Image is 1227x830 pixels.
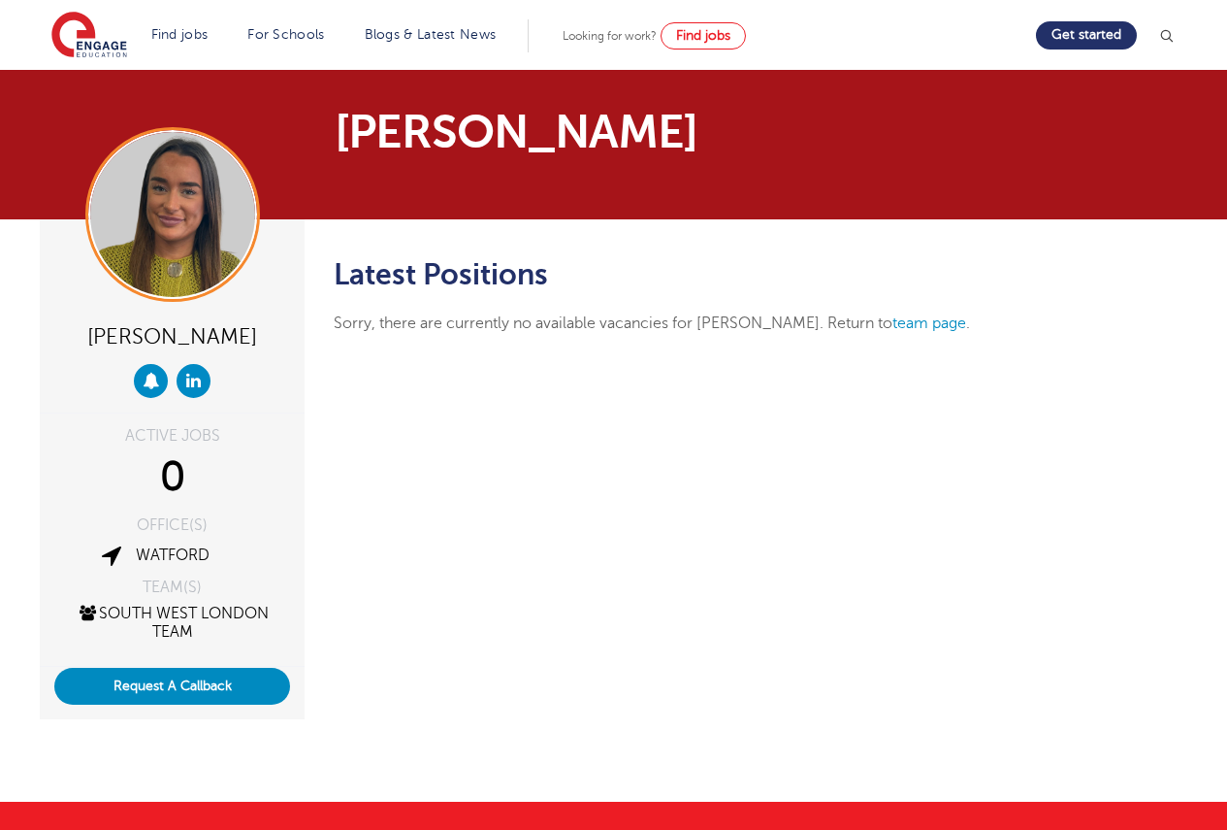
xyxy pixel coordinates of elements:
[54,453,290,502] div: 0
[151,27,209,42] a: Find jobs
[563,29,657,43] span: Looking for work?
[54,580,290,595] div: TEAM(S)
[676,28,730,43] span: Find jobs
[892,315,966,332] a: team page
[51,12,127,60] img: Engage Education
[1036,21,1137,50] a: Get started
[661,22,746,50] a: Find jobs
[54,316,290,354] div: [PERSON_NAME]
[136,547,210,564] a: Watford
[365,27,497,42] a: Blogs & Latest News
[54,428,290,444] div: ACTIVE JOBS
[54,517,290,533] div: OFFICE(S)
[334,258,1089,291] h2: Latest Positions
[247,27,324,42] a: For Schools
[54,668,290,705] button: Request A Callback
[334,311,1089,336] p: Sorry, there are currently no available vacancies for [PERSON_NAME]. Return to .
[77,605,269,641] a: South West London Team
[335,109,795,155] h1: [PERSON_NAME]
